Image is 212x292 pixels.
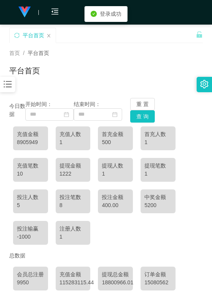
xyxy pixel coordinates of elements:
[102,279,129,287] div: 18800966.01
[60,270,87,279] div: 充值金额
[17,170,44,178] div: 10
[102,162,129,170] div: 提现人数
[14,33,20,38] i: 图标: sync
[60,162,87,170] div: 提现金额
[17,270,44,279] div: 会员总注册
[144,162,172,170] div: 提现笔数
[17,162,44,170] div: 充值笔数
[102,170,129,178] div: 1
[102,130,129,138] div: 首充金额
[100,11,121,17] span: 登录成功
[144,193,172,201] div: 中奖金额
[74,101,101,107] span: 结束时间：
[144,201,172,209] div: 5200
[91,11,97,17] i: icon: check-circle
[46,33,51,38] i: 图标: close
[60,193,87,201] div: 投注笔数
[17,201,44,209] div: 5
[17,130,44,138] div: 充值金额
[144,279,172,287] div: 15080562
[23,28,44,43] div: 平台首页
[130,110,155,123] button: 查 询
[144,270,172,279] div: 订单金额
[102,270,129,279] div: 提现总金额
[42,0,68,25] i: 图标: menu-fold
[200,80,209,88] i: 图标: setting
[102,201,129,209] div: 400.00
[3,79,13,89] i: 图标: bars
[60,130,87,138] div: 充值人数
[17,233,44,241] div: -1000
[130,98,155,110] button: 重 置
[17,279,44,287] div: 9950
[60,170,87,178] div: 1222
[64,112,69,117] i: 图标: calendar
[9,50,20,56] span: 首页
[144,138,172,146] div: 1
[144,170,172,178] div: 1
[144,130,172,138] div: 首充人数
[25,101,52,107] span: 开始时间：
[18,7,31,17] img: logo.9652507e.png
[9,102,25,118] div: 今日数据
[102,193,129,201] div: 投注金额
[60,138,87,146] div: 1
[17,225,44,233] div: 投注输赢
[9,249,203,263] div: 总数据
[102,138,129,146] div: 500
[60,201,87,209] div: 8
[17,193,44,201] div: 投注人数
[60,225,87,233] div: 注册人数
[9,65,40,76] h1: 平台首页
[17,138,44,146] div: 8905949
[196,31,203,38] i: 图标: unlock
[60,233,87,241] div: 1
[23,50,25,56] span: /
[60,279,87,287] div: 115283115.44
[112,112,118,117] i: 图标: calendar
[28,50,49,56] span: 平台首页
